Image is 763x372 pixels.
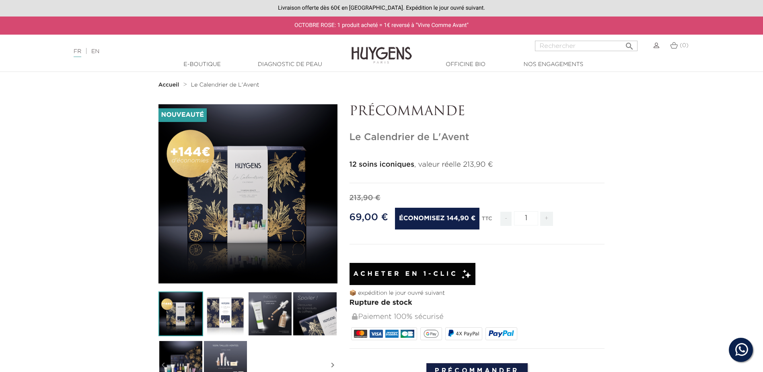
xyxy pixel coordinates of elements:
input: Rechercher [535,41,638,51]
div: TTC [482,210,492,232]
a: Le Calendrier de L'Avent [191,82,259,88]
img: google_pay [424,330,439,338]
img: Huygens [352,34,412,65]
img: VISA [370,330,383,338]
a: Diagnostic de peau [250,60,330,69]
p: PRÉCOMMANDE [350,104,605,120]
span: (0) [680,43,689,48]
i:  [625,39,634,49]
span: + [540,212,553,226]
a: Officine Bio [426,60,506,69]
div: Paiement 100% sécurisé [351,308,605,326]
div: | [70,47,312,56]
a: E-Boutique [162,60,243,69]
p: , valeur réelle 213,90 € [350,159,605,170]
h1: Le Calendrier de L'Avent [350,132,605,143]
img: Le Calendrier de L'Avent [158,291,203,336]
img: CB_NATIONALE [401,330,414,338]
a: EN [91,49,99,54]
strong: Accueil [158,82,179,88]
a: Nos engagements [513,60,594,69]
input: Quantité [514,211,538,225]
span: 69,00 € [350,213,388,222]
span: 4X PayPal [456,331,479,337]
span: Rupture de stock [350,299,412,306]
img: AMEX [385,330,399,338]
strong: 12 soins iconiques [350,161,414,168]
a: FR [74,49,81,57]
button:  [622,38,637,49]
a: Accueil [158,82,181,88]
img: MASTERCARD [354,330,367,338]
p: 📦 expédition le jour ouvré suivant [350,289,605,298]
span: Économisez 144,90 € [395,208,479,229]
span: - [500,212,512,226]
img: Paiement 100% sécurisé [352,313,358,320]
li: Nouveauté [158,108,207,122]
span: 213,90 € [350,194,380,202]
